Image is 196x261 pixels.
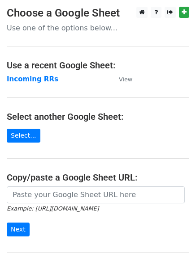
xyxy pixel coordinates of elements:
[7,23,189,33] p: Use one of the options below...
[7,223,30,236] input: Next
[7,205,99,212] small: Example: [URL][DOMAIN_NAME]
[7,60,189,71] h4: Use a recent Google Sheet:
[119,76,132,83] small: View
[7,111,189,122] h4: Select another Google Sheet:
[151,218,196,261] iframe: Chat Widget
[110,75,132,83] a: View
[7,75,58,83] a: Incoming RRs
[7,129,40,143] a: Select...
[7,172,189,183] h4: Copy/paste a Google Sheet URL:
[7,7,189,20] h3: Choose a Google Sheet
[7,186,185,203] input: Paste your Google Sheet URL here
